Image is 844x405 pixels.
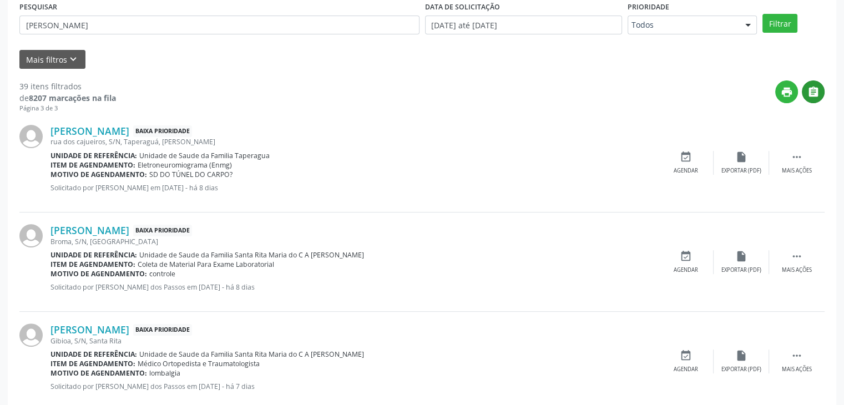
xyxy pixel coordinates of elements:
div: Exportar (PDF) [721,366,761,373]
i: keyboard_arrow_down [67,53,79,65]
a: [PERSON_NAME] [50,323,129,336]
i:  [791,250,803,262]
span: lombalgia [149,368,180,378]
button: Filtrar [762,14,797,33]
div: Mais ações [782,266,812,274]
i: print [781,86,793,98]
b: Motivo de agendamento: [50,368,147,378]
div: Mais ações [782,167,812,175]
span: Todos [631,19,735,31]
span: Unidade de Saude da Familia Santa Rita Maria do C A [PERSON_NAME] [139,250,364,260]
span: Baixa Prioridade [133,225,192,236]
b: Motivo de agendamento: [50,170,147,179]
div: Mais ações [782,366,812,373]
div: Agendar [674,167,698,175]
span: Baixa Prioridade [133,324,192,336]
span: Unidade de Saude da Familia Taperagua [139,151,270,160]
span: Unidade de Saude da Familia Santa Rita Maria do C A [PERSON_NAME] [139,350,364,359]
i: insert_drive_file [735,151,747,163]
i: event_available [680,151,692,163]
span: Baixa Prioridade [133,125,192,137]
b: Unidade de referência: [50,350,137,359]
img: img [19,323,43,347]
b: Motivo de agendamento: [50,269,147,279]
p: Solicitado por [PERSON_NAME] dos Passos em [DATE] - há 7 dias [50,382,658,391]
i:  [807,86,820,98]
i: event_available [680,350,692,362]
button: print [775,80,798,103]
div: 39 itens filtrados [19,80,116,92]
div: Exportar (PDF) [721,167,761,175]
span: SD DO TÚNEL DO CARPO? [149,170,233,179]
i: event_available [680,250,692,262]
div: Agendar [674,266,698,274]
p: Solicitado por [PERSON_NAME] dos Passos em [DATE] - há 8 dias [50,282,658,292]
i:  [791,151,803,163]
b: Item de agendamento: [50,260,135,269]
span: Coleta de Material Para Exame Laboratorial [138,260,274,269]
div: de [19,92,116,104]
strong: 8207 marcações na fila [29,93,116,103]
a: [PERSON_NAME] [50,224,129,236]
p: Solicitado por [PERSON_NAME] em [DATE] - há 8 dias [50,183,658,193]
button:  [802,80,825,103]
div: Exportar (PDF) [721,266,761,274]
i:  [791,350,803,362]
div: rua dos cajueiros, S/N, Taperaguá, [PERSON_NAME] [50,137,658,146]
a: [PERSON_NAME] [50,125,129,137]
span: controle [149,269,175,279]
div: Página 3 de 3 [19,104,116,113]
img: img [19,224,43,247]
b: Unidade de referência: [50,250,137,260]
div: Gibioa, S/N, Santa Rita [50,336,658,346]
span: Eletroneuromiograma (Enmg) [138,160,232,170]
button: Mais filtroskeyboard_arrow_down [19,50,85,69]
div: Agendar [674,366,698,373]
b: Item de agendamento: [50,160,135,170]
input: Selecione um intervalo [425,16,622,34]
img: img [19,125,43,148]
i: insert_drive_file [735,250,747,262]
div: Broma, S/N, [GEOGRAPHIC_DATA] [50,237,658,246]
span: Médico Ortopedista e Traumatologista [138,359,260,368]
i: insert_drive_file [735,350,747,362]
b: Item de agendamento: [50,359,135,368]
b: Unidade de referência: [50,151,137,160]
input: Nome, CNS [19,16,420,34]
